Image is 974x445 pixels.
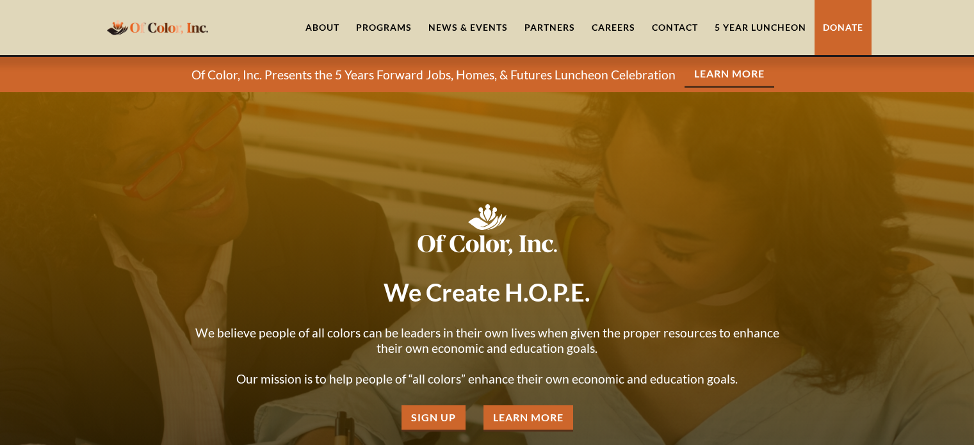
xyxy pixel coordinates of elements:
[483,405,573,432] a: Learn More
[103,12,212,42] a: home
[402,405,466,432] a: Sign Up
[186,325,788,387] p: We believe people of all colors can be leaders in their own lives when given the proper resources...
[384,277,590,307] strong: We Create H.O.P.E.
[685,61,774,88] a: Learn More
[191,67,676,83] p: Of Color, Inc. Presents the 5 Years Forward Jobs, Homes, & Futures Luncheon Celebration
[356,21,412,34] div: Programs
